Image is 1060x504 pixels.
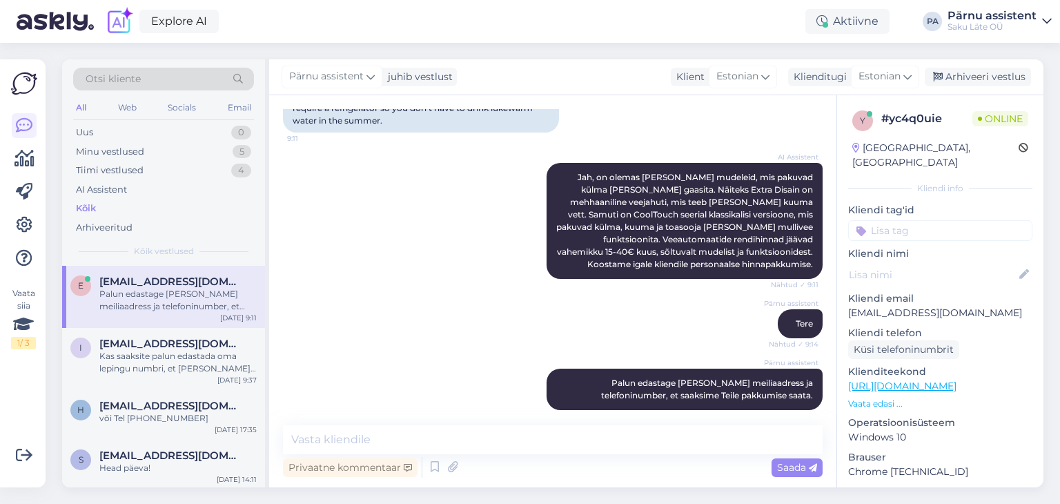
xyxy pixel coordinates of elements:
p: Windows 10 [848,430,1032,445]
div: või Tel [PHONE_NUMBER] [99,412,257,425]
div: juhib vestlust [382,70,453,84]
div: Vaata siia [11,287,36,349]
div: Kõik [76,202,96,215]
p: Vaata edasi ... [848,398,1032,410]
p: Kliendi email [848,291,1032,306]
div: Küsi telefoninumbrit [848,340,959,359]
span: 9:11 [287,133,339,144]
span: Estonian [716,69,758,84]
div: Privaatne kommentaar [283,458,418,477]
span: Saada [777,461,817,474]
input: Lisa nimi [849,267,1017,282]
div: [DATE] 9:11 [220,313,257,323]
div: [DATE] 17:35 [215,425,257,435]
div: 1 / 3 [11,337,36,349]
img: explore-ai [105,7,134,36]
div: Web [115,99,139,117]
span: Nähtud ✓ 9:14 [767,411,818,421]
div: Minu vestlused [76,145,144,159]
div: AI Assistent [76,183,127,197]
span: Estonian [858,69,901,84]
div: Socials [165,99,199,117]
span: Pärnu assistent [289,69,364,84]
span: Palun edastage [PERSON_NAME] meiliaadress ja telefoninumber, et saaksime Teile pakkumise saata. [601,378,815,400]
span: Nähtud ✓ 9:14 [767,339,818,349]
div: 4 [231,164,251,177]
img: Askly Logo [11,70,37,97]
span: i [79,342,82,353]
p: Kliendi tag'id [848,203,1032,217]
span: info@maxima.ee [99,338,243,350]
p: Kliendi nimi [848,246,1032,261]
p: Brauser [848,450,1032,465]
span: AI Assistent [767,152,818,162]
span: Online [972,111,1028,126]
div: 0 [231,126,251,139]
span: sanderradik@gmail.com [99,449,243,462]
div: 5 [233,145,251,159]
span: y [860,115,865,126]
input: Lisa tag [848,220,1032,241]
a: [URL][DOMAIN_NAME] [848,380,956,392]
div: Klient [671,70,705,84]
div: PA [923,12,942,31]
div: Kliendi info [848,182,1032,195]
span: e [78,280,84,291]
span: Pärnu assistent [764,358,818,368]
span: enepaydra@gmail.com [99,275,243,288]
div: Saku Läte OÜ [948,21,1037,32]
div: [GEOGRAPHIC_DATA], [GEOGRAPHIC_DATA] [852,141,1019,170]
div: Kas saaksite palun edastada oma lepingu numbri, et [PERSON_NAME] vaadata [PERSON_NAME] Teil lepin... [99,350,257,375]
div: Palun edastage [PERSON_NAME] meiliaadress ja telefoninumber, et saaksime Teile pakkumise saata. [99,288,257,313]
span: s [79,454,84,465]
span: Jah, on olemas [PERSON_NAME] mudeleid, mis pakuvad külma [PERSON_NAME] gaasita. Näiteks Extra Dis... [556,172,815,269]
div: [DATE] 14:11 [217,474,257,485]
p: Klienditeekond [848,365,1032,379]
div: Head päeva! [99,462,257,474]
div: Tiimi vestlused [76,164,144,177]
div: Pärnu assistent [948,10,1037,21]
p: Kliendi telefon [848,326,1032,340]
a: Explore AI [139,10,219,33]
div: Arhiveeri vestlus [925,68,1031,86]
span: Nähtud ✓ 9:11 [767,280,818,290]
span: Pärnu assistent [764,298,818,309]
div: [DATE] 9:37 [217,375,257,385]
p: Chrome [TECHNICAL_ID] [848,465,1032,479]
div: Email [225,99,254,117]
div: Klienditugi [788,70,847,84]
a: Pärnu assistentSaku Läte OÜ [948,10,1052,32]
span: h [77,405,84,415]
div: Aktiivne [805,9,890,34]
div: # yc4q0uie [881,110,972,127]
div: Uus [76,126,93,139]
p: [EMAIL_ADDRESS][DOMAIN_NAME] [848,306,1032,320]
span: Otsi kliente [86,72,141,86]
span: Kõik vestlused [134,245,194,258]
div: Arhiveeritud [76,221,132,235]
span: Tere [796,318,813,329]
div: All [73,99,89,117]
span: hello@bailan.ee [99,400,243,412]
p: Operatsioonisüsteem [848,416,1032,430]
